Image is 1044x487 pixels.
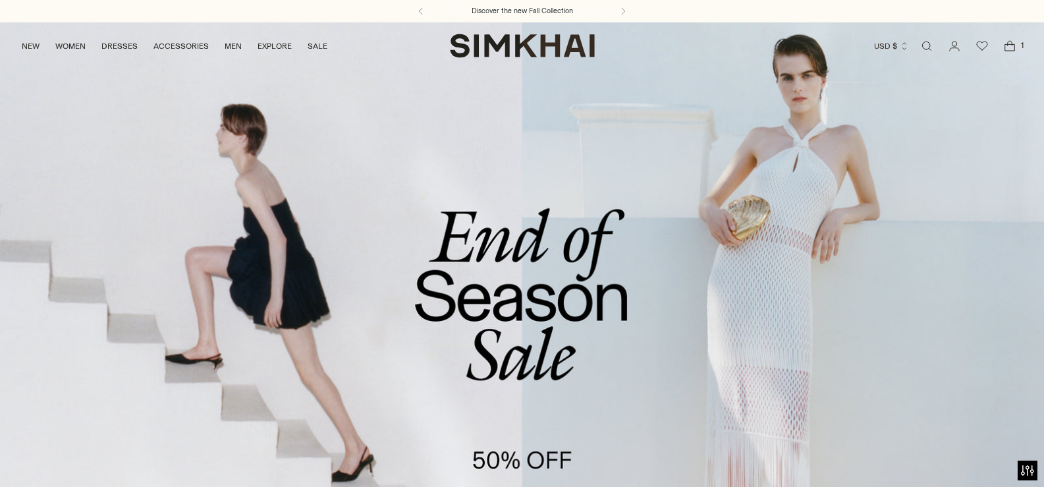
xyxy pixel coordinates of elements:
[153,32,209,61] a: ACCESSORIES
[969,33,995,59] a: Wishlist
[874,32,909,61] button: USD $
[472,6,573,16] a: Discover the new Fall Collection
[914,33,940,59] a: Open search modal
[308,32,327,61] a: SALE
[22,32,40,61] a: NEW
[258,32,292,61] a: EXPLORE
[450,33,595,59] a: SIMKHAI
[997,33,1023,59] a: Open cart modal
[941,33,968,59] a: Go to the account page
[225,32,242,61] a: MEN
[55,32,86,61] a: WOMEN
[1016,40,1028,51] span: 1
[101,32,138,61] a: DRESSES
